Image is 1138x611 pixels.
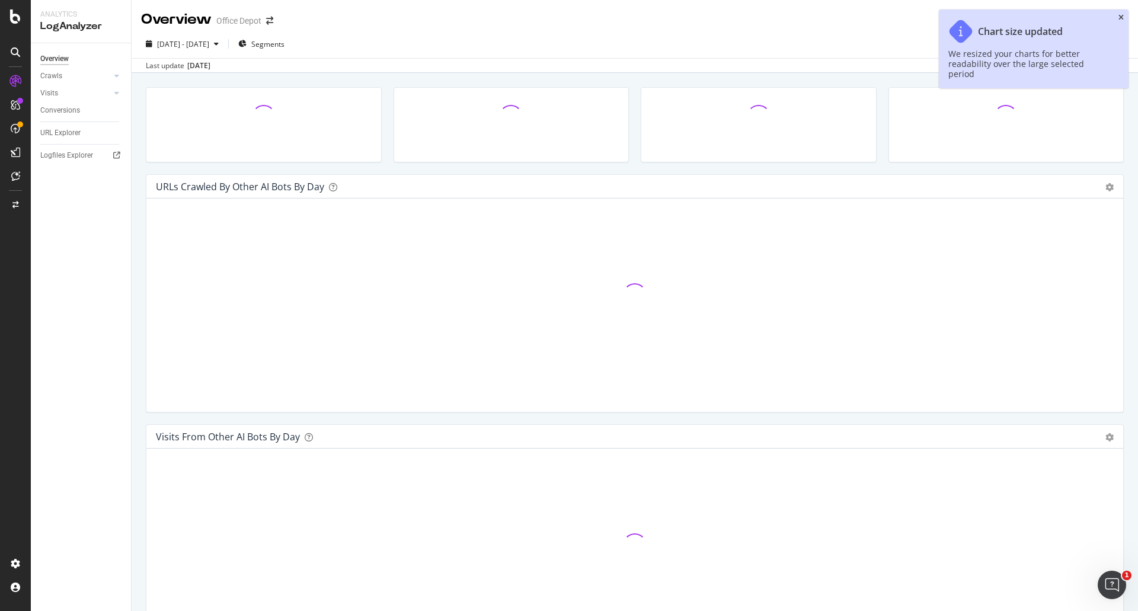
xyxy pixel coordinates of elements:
div: Office Depot [216,15,261,27]
div: Overview [141,9,212,30]
a: URL Explorer [40,127,123,139]
div: Analytics [40,9,122,20]
div: [DATE] [187,60,210,71]
div: Last update [146,60,210,71]
iframe: Intercom live chat [1098,571,1126,599]
div: LogAnalyzer [40,20,122,33]
a: Crawls [40,70,111,82]
div: Conversions [40,104,80,117]
div: Visits from Other AI Bots by day [156,431,300,443]
div: gear [1105,433,1114,442]
span: Segments [251,39,284,49]
span: 1 [1122,571,1131,580]
a: Visits [40,87,111,100]
div: Overview [40,53,69,65]
span: [DATE] - [DATE] [157,39,209,49]
div: URLs Crawled by Other AI Bots by day [156,181,324,193]
div: close toast [1118,14,1124,21]
div: Visits [40,87,58,100]
div: URL Explorer [40,127,81,139]
div: arrow-right-arrow-left [266,17,273,25]
div: Logfiles Explorer [40,149,93,162]
div: gear [1105,183,1114,191]
div: Crawls [40,70,62,82]
button: Segments [234,34,289,53]
div: Chart size updated [978,26,1063,37]
a: Conversions [40,104,123,117]
div: We resized your charts for better readability over the large selected period [948,49,1107,79]
a: Overview [40,53,123,65]
button: [DATE] - [DATE] [141,34,223,53]
a: Logfiles Explorer [40,149,123,162]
